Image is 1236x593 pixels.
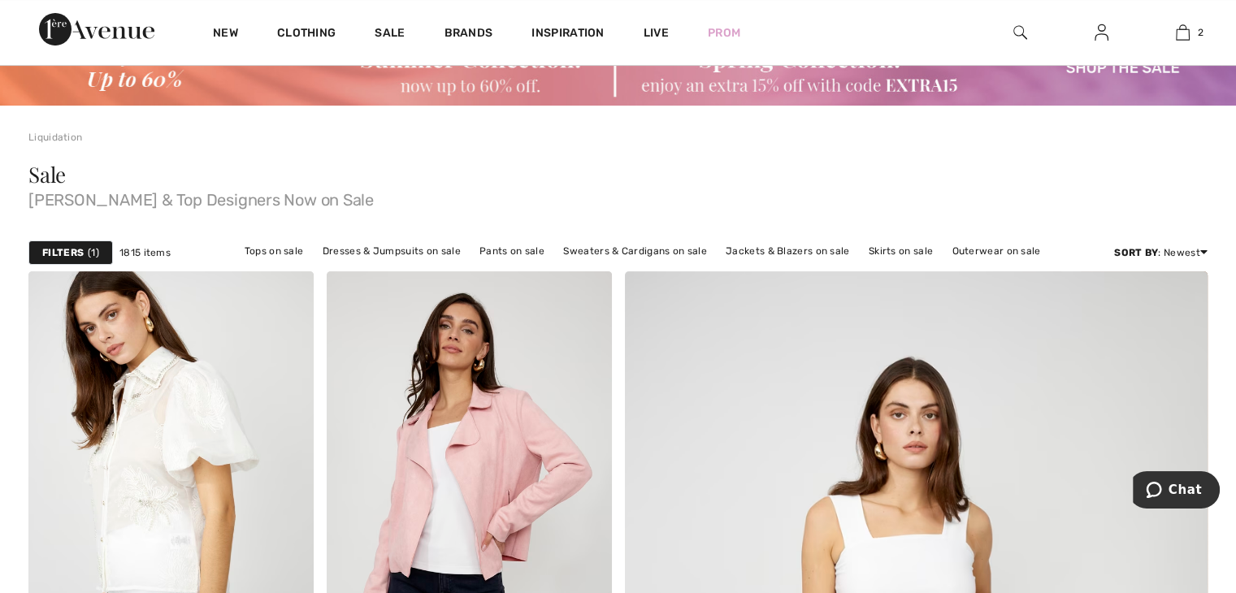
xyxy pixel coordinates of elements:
[28,132,82,143] a: Liquidation
[1133,471,1220,512] iframe: Opens a widget where you can chat to one of our agents
[88,245,99,260] span: 1
[119,245,171,260] span: 1815 items
[277,26,336,43] a: Clothing
[943,240,1048,262] a: Outerwear on sale
[644,24,669,41] a: Live
[861,240,941,262] a: Skirts on sale
[1176,23,1190,42] img: My Bag
[1013,23,1027,42] img: search the website
[28,160,66,188] span: Sale
[531,26,604,43] span: Inspiration
[445,26,493,43] a: Brands
[718,240,858,262] a: Jackets & Blazers on sale
[555,240,714,262] a: Sweaters & Cardigans on sale
[28,185,1208,208] span: [PERSON_NAME] & Top Designers Now on Sale
[1143,23,1222,42] a: 2
[236,240,312,262] a: Tops on sale
[1095,23,1108,42] img: My Info
[1114,247,1158,258] strong: Sort By
[1082,23,1121,43] a: Sign In
[708,24,740,41] a: Prom
[471,240,553,262] a: Pants on sale
[213,26,238,43] a: New
[1198,25,1203,40] span: 2
[375,26,405,43] a: Sale
[42,245,84,260] strong: Filters
[39,13,154,45] img: 1ère Avenue
[1114,245,1208,260] div: : Newest
[314,240,469,262] a: Dresses & Jumpsuits on sale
